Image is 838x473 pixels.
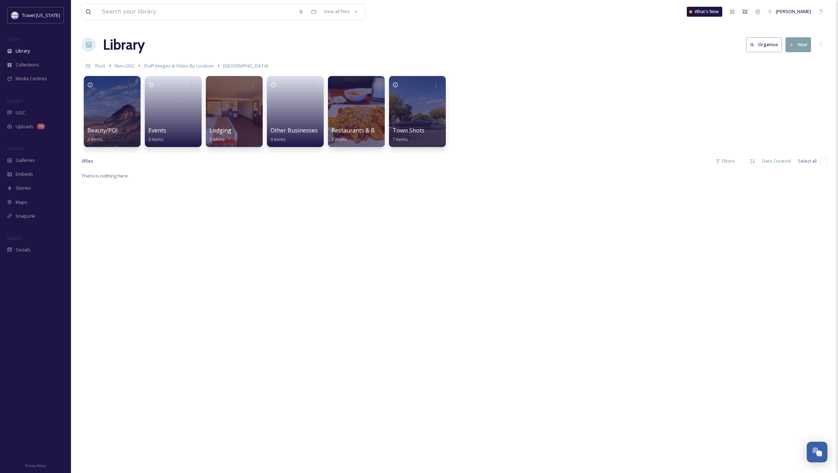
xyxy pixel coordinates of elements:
[16,185,31,191] span: Stories
[98,4,295,20] input: Search your library
[332,127,383,142] a: Restaurants & Bars2 items
[320,5,362,18] a: View all files
[393,126,425,134] span: Town Shots
[785,37,811,52] button: New
[270,136,286,142] span: 0 items
[223,61,268,70] a: [GEOGRAPHIC_DATA]
[712,154,739,168] div: Filters
[223,62,268,69] span: [GEOGRAPHIC_DATA]
[22,12,60,18] span: Travel [US_STATE]
[82,158,93,164] span: 0 file s
[209,126,231,134] span: Lodging
[746,37,782,52] button: Organise
[16,171,33,178] span: Embeds
[7,146,23,151] span: WIDGETS
[82,173,129,179] span: There is nothing here.
[144,61,214,70] a: Staff Images & Video By Location
[95,62,105,69] span: Root
[148,126,166,134] span: Events
[798,158,817,164] span: Select all
[103,34,145,55] a: Library
[144,62,214,69] span: Staff Images & Video By Location
[148,127,166,142] a: Events0 items
[764,5,815,18] a: [PERSON_NAME]
[7,98,22,104] span: COLLECT
[16,123,33,130] span: Uploads
[7,235,21,241] span: SOCIALS
[87,127,118,142] a: Beauty/POI3 items
[393,127,425,142] a: Town Shots7 items
[807,442,827,462] button: Open Chat
[115,61,135,70] a: Non-UGC
[16,157,35,164] span: Galleries
[87,136,103,142] span: 3 items
[16,48,30,54] span: Library
[16,213,35,219] span: SnapLink
[115,62,135,69] span: Non-UGC
[95,61,105,70] a: Root
[11,12,18,19] img: download.jpeg
[687,7,722,17] a: What's New
[148,136,164,142] span: 0 items
[16,199,27,206] span: Maps
[758,154,794,168] div: Date Created
[209,127,231,142] a: Lodging5 items
[16,109,25,116] span: UGC
[87,126,118,134] span: Beauty/POI
[25,461,46,469] a: Privacy Policy
[270,126,318,134] span: Other Businesses
[270,127,318,142] a: Other Businesses0 items
[332,136,347,142] span: 2 items
[25,463,46,468] span: Privacy Policy
[7,37,20,42] span: MEDIA
[16,61,39,68] span: Collections
[16,75,47,82] span: Media Centres
[209,136,225,142] span: 5 items
[393,136,408,142] span: 7 items
[16,246,31,253] span: Socials
[37,124,45,129] div: 50
[776,8,811,15] span: [PERSON_NAME]
[332,126,383,134] span: Restaurants & Bars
